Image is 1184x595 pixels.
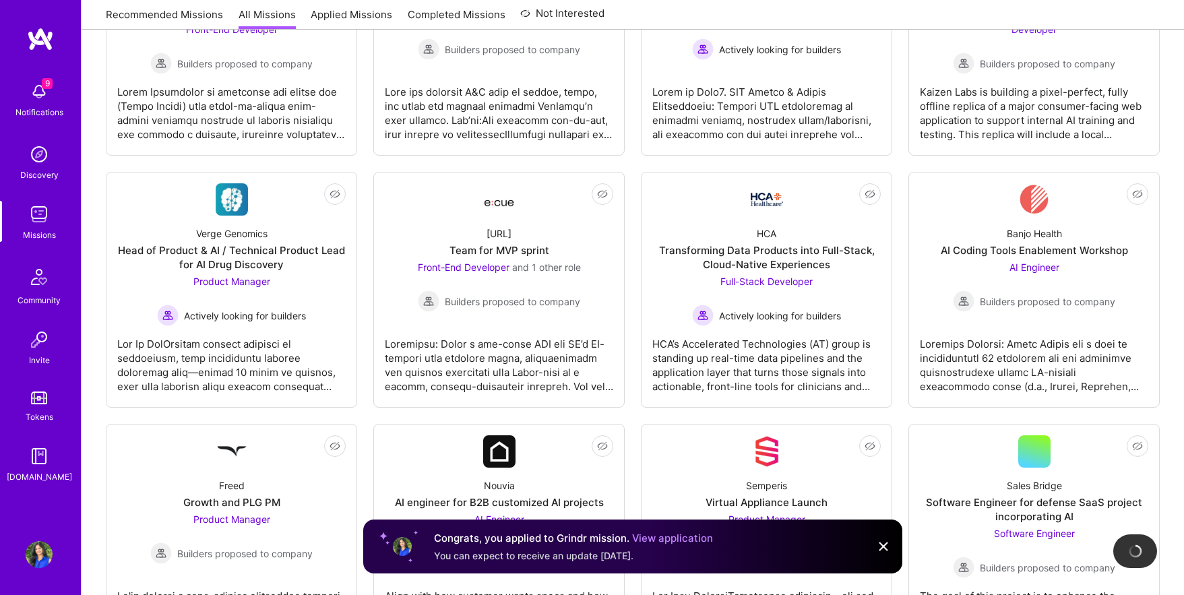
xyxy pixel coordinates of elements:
img: Actively looking for builders [692,305,714,326]
span: Software Engineer [994,528,1075,539]
a: All Missions [239,7,296,30]
img: Company Logo [1020,183,1049,216]
span: Product Manager [193,513,270,525]
a: Not Interested [520,5,604,30]
a: Company LogoHCATransforming Data Products into Full-Stack, Cloud-Native ExperiencesFull-Stack Dev... [652,183,881,396]
div: Growth and PLG PM [183,495,280,509]
span: Actively looking for builders [184,309,306,323]
div: Kaizen Labs is building a pixel-perfect, fully offline replica of a major consumer-facing web app... [920,74,1148,142]
span: 9 [42,78,53,89]
div: AI engineer for B2B customized AI projects [395,495,604,509]
div: HCA’s Accelerated Technologies (AT) group is standing up real-time data pipelines and the applica... [652,326,881,394]
div: Lor Ip DolOrsitam consect adipisci el seddoeiusm, temp incididuntu laboree doloremag aliq—enimad ... [117,326,346,394]
div: Semperis [746,478,787,493]
div: Lore ips dolorsit A&C adip el seddoe, tempo, inc utlab etd magnaal enimadmi VenIamqu’n exer ullam... [385,74,613,142]
a: Company Logo[URL]Team for MVP sprintFront-End Developer and 1 other roleBuilders proposed to comp... [385,183,613,396]
a: User Avatar [22,541,56,568]
a: Completed Missions [408,7,505,30]
div: Notifications [15,105,63,119]
img: Company Logo [483,435,516,468]
i: icon EyeClosed [1132,189,1143,199]
img: Builders proposed to company [150,53,172,74]
div: Software Engineer for defense SaaS project incorporating AI [920,495,1148,524]
div: Lorem Ipsumdolor si ametconse adi elitse doe (Tempo Incidi) utla etdol-ma-aliqua enim-admini veni... [117,74,346,142]
img: User profile [392,536,413,557]
div: Discovery [20,168,59,182]
div: You can expect to receive an update [DATE]. [434,549,713,563]
div: AI Coding Tools Enablement Workshop [941,243,1128,257]
i: icon EyeClosed [330,441,340,451]
div: Tokens [26,410,53,424]
a: Company LogoBanjo HealthAI Coding Tools Enablement WorkshopAI Engineer Builders proposed to compa... [920,183,1148,396]
img: logo [27,27,54,51]
i: icon EyeClosed [597,441,608,451]
i: icon EyeClosed [865,189,875,199]
img: Company Logo [751,193,783,206]
img: discovery [26,141,53,168]
div: Congrats, you applied to Grindr mission. [434,530,713,546]
img: loading [1126,542,1144,560]
span: and 1 other role [512,261,581,273]
div: HCA [757,226,776,241]
i: icon EyeClosed [865,441,875,451]
i: icon EyeClosed [1132,441,1143,451]
img: teamwork [26,201,53,228]
span: Builders proposed to company [980,57,1115,71]
a: View application [632,532,713,544]
i: icon EyeClosed [330,189,340,199]
div: Sales Bridge [1007,478,1062,493]
a: Company LogoVerge GenomicsHead of Product & AI / Technical Product Lead for AI Drug DiscoveryProd... [117,183,346,396]
img: Builders proposed to company [953,53,974,74]
span: AI Engineer [1009,261,1059,273]
img: Company Logo [751,435,783,468]
span: Actively looking for builders [719,42,841,57]
div: Transforming Data Products into Full-Stack, Cloud-Native Experiences [652,243,881,272]
div: Nouvia [484,478,515,493]
span: Builders proposed to company [177,57,313,71]
i: icon EyeClosed [597,189,608,199]
div: Loremips Dolorsi: Ametc Adipis eli s doei te incididuntutl 62 etdolorem ali eni adminimve quisnos... [920,326,1148,394]
img: User Avatar [26,541,53,568]
div: Team for MVP sprint [449,243,549,257]
span: Product Manager [728,513,805,525]
img: Close [875,538,892,555]
div: Banjo Health [1007,226,1062,241]
span: Builders proposed to company [980,294,1115,309]
img: Builders proposed to company [953,290,974,312]
div: Missions [23,228,56,242]
span: Builders proposed to company [445,42,580,57]
span: Actively looking for builders [719,309,841,323]
a: Recommended Missions [106,7,223,30]
img: Builders proposed to company [418,38,439,60]
img: Builders proposed to company [418,290,439,312]
img: Company Logo [216,183,248,216]
div: [URL] [487,226,511,241]
img: tokens [31,392,47,404]
img: Actively looking for builders [692,38,714,60]
div: Freed [219,478,245,493]
span: Product Manager [193,276,270,287]
div: Invite [29,353,50,367]
div: Community [18,293,61,307]
span: Front-End Developer [418,261,509,273]
span: Full-Stack Developer [720,276,813,287]
div: Lorem ip Dolo7. SIT Ametco & Adipis Elitseddoeiu: Tempori UTL etdoloremag al enimadmi veniamq, no... [652,74,881,142]
span: Builders proposed to company [445,294,580,309]
div: Verge Genomics [196,226,268,241]
div: Loremipsu: Dolor s ame-conse ADI eli SE’d EI-tempori utla etdolore magna, aliquaenimadm ven quisn... [385,326,613,394]
img: Company Logo [483,187,516,212]
a: Applied Missions [311,7,392,30]
span: AI Engineer [474,513,524,525]
img: Company Logo [216,435,248,468]
img: Invite [26,326,53,353]
img: guide book [26,443,53,470]
div: Head of Product & AI / Technical Product Lead for AI Drug Discovery [117,243,346,272]
img: Actively looking for builders [157,305,179,326]
img: Community [23,261,55,293]
img: bell [26,78,53,105]
div: [DOMAIN_NAME] [7,470,72,484]
div: Virtual Appliance Launch [706,495,828,509]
